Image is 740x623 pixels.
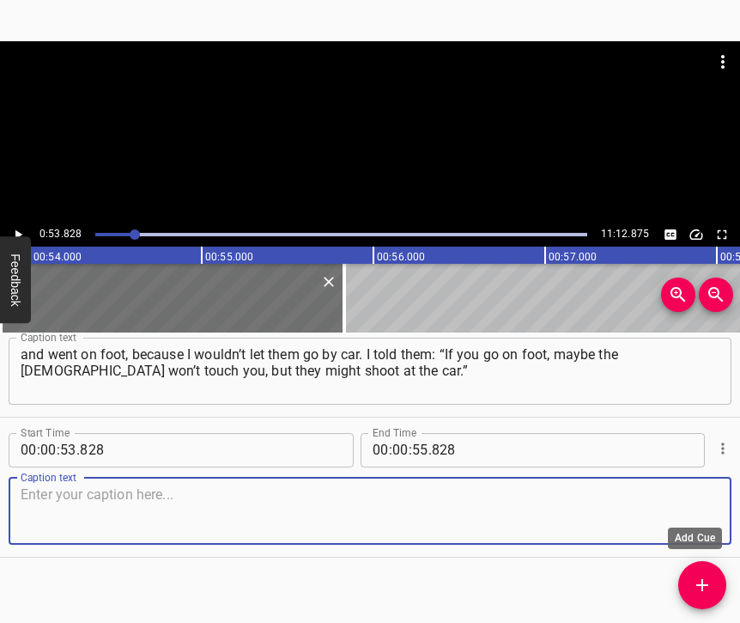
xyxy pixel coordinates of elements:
button: Toggle fullscreen [711,223,733,246]
span: : [389,433,392,467]
button: Play/Pause [7,223,29,246]
input: 00 [392,433,409,467]
input: 55 [412,433,428,467]
span: . [76,433,80,467]
button: Zoom Out [699,278,733,312]
text: 00:54.000 [33,251,82,263]
div: Delete Cue [318,271,337,293]
span: 11:12.875 [601,228,649,240]
span: . [428,433,432,467]
button: Change Playback Speed [685,223,707,246]
button: Delete [318,271,340,293]
button: Toggle captions [659,223,682,246]
text: 00:55.000 [205,251,253,263]
button: Cue Options [712,437,734,460]
text: 00:57.000 [549,251,597,263]
input: 00 [373,433,389,467]
input: 00 [21,433,37,467]
text: 00:56.000 [377,251,425,263]
input: 828 [80,433,237,467]
textarea: and went on foot, because I wouldn’t let them go by car. I told them: “If you go on foot, maybe t... [21,346,719,395]
span: : [57,433,60,467]
input: 00 [40,433,57,467]
div: Cue Options [712,426,731,471]
span: : [37,433,40,467]
button: Add Cue [678,561,726,609]
div: Play progress [95,233,586,236]
span: 0:53.828 [39,228,82,240]
input: 828 [432,433,589,467]
input: 53 [60,433,76,467]
span: : [409,433,412,467]
button: Zoom In [661,278,695,312]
